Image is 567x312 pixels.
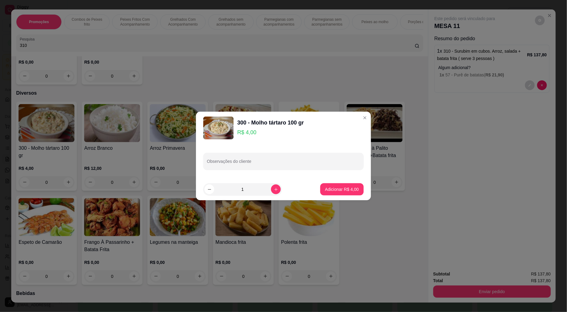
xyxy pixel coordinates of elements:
button: decrease-product-quantity [204,184,214,194]
button: Close [360,113,370,123]
input: Observações do cliente [207,161,360,167]
div: 300 - Molho tártaro 100 gr [237,118,304,127]
button: increase-product-quantity [271,184,281,194]
img: product-image [203,117,234,139]
p: Adicionar R$ 4,00 [325,186,359,192]
p: R$ 4,00 [237,128,304,137]
button: Adicionar R$ 4,00 [320,183,364,195]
